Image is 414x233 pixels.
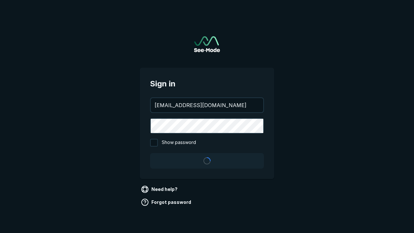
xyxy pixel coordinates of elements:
input: your@email.com [151,98,263,112]
span: Sign in [150,78,264,90]
a: Go to sign in [194,36,220,52]
a: Need help? [140,184,180,194]
a: Forgot password [140,197,194,207]
img: See-Mode Logo [194,36,220,52]
span: Show password [162,139,196,147]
